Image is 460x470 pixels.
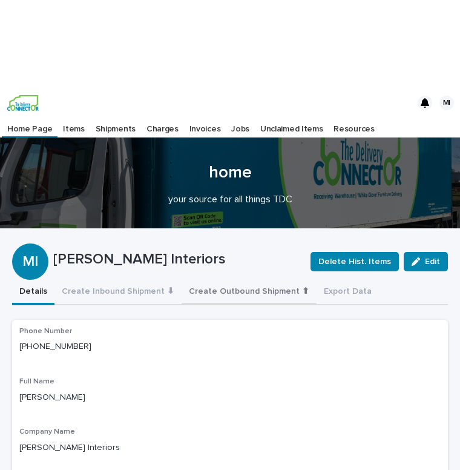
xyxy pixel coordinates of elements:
a: Charges [141,115,184,138]
a: [PHONE_NUMBER] [19,342,91,351]
p: Items [63,115,84,134]
div: MI [439,96,454,110]
span: Delete Hist. Items [318,256,391,268]
button: Create Outbound Shipment ⬆ [182,280,317,305]
span: Edit [425,257,440,266]
span: Full Name [19,378,54,385]
p: [PERSON_NAME] Interiors [19,442,441,454]
p: Invoices [189,115,221,134]
a: Unclaimed Items [255,115,328,138]
p: Jobs [231,115,249,134]
p: Unclaimed Items [260,115,323,134]
button: Export Data [317,280,379,305]
span: Company Name [19,428,75,435]
div: MI [12,217,48,271]
p: your source for all things TDC [12,194,448,205]
span: Phone Number [19,328,72,335]
a: Jobs [226,115,255,138]
p: [PERSON_NAME] Interiors [53,251,301,268]
a: Shipments [90,115,141,138]
button: Details [12,280,54,305]
a: Items [57,115,90,138]
p: Home Page [7,115,52,134]
a: Resources [328,115,379,138]
a: Invoices [184,115,226,138]
p: Shipments [96,115,136,134]
p: Charges [146,115,179,134]
button: Delete Hist. Items [310,252,399,271]
button: Edit [404,252,448,271]
button: Create Inbound Shipment ⬇ [54,280,182,305]
a: Home Page [2,115,57,136]
img: aCWQmA6OSGG0Kwt8cj3c [7,95,39,111]
p: [PERSON_NAME] [19,391,441,404]
h1: home [12,162,448,184]
p: Resources [333,115,374,134]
